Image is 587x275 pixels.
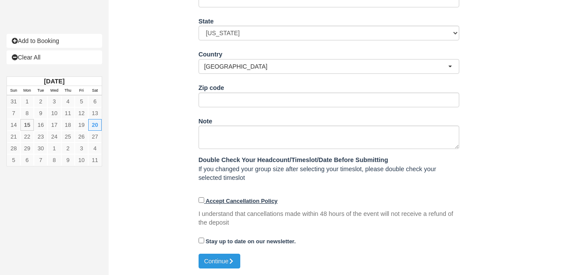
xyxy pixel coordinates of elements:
[199,209,459,227] p: I understand that cancellations made within 48 hours of the event will not receive a refund of th...
[75,96,88,107] a: 5
[61,154,75,166] a: 9
[61,107,75,119] a: 11
[47,131,61,142] a: 24
[7,154,20,166] a: 5
[7,86,20,96] th: Sun
[88,107,102,119] a: 13
[47,119,61,131] a: 17
[88,154,102,166] a: 11
[20,86,34,96] th: Mon
[199,59,459,74] button: [GEOGRAPHIC_DATA]
[44,78,64,85] strong: [DATE]
[199,197,204,203] input: Accept Cancellation Policy
[199,254,240,268] button: Continue
[7,131,20,142] a: 21
[206,198,278,204] strong: Accept Cancellation Policy
[206,238,295,245] strong: Stay up to date on our newsletter.
[75,154,88,166] a: 10
[20,119,34,131] a: 15
[34,119,47,131] a: 16
[7,107,20,119] a: 7
[20,96,34,107] a: 1
[61,131,75,142] a: 25
[47,154,61,166] a: 8
[47,86,61,96] th: Wed
[7,50,102,64] a: Clear All
[34,96,47,107] a: 2
[199,80,224,93] label: Zip code
[199,238,204,243] input: Stay up to date on our newsletter.
[20,107,34,119] a: 8
[75,86,88,96] th: Fri
[199,47,222,59] label: Country
[75,107,88,119] a: 12
[34,107,47,119] a: 9
[47,107,61,119] a: 10
[88,96,102,107] a: 6
[199,156,388,163] b: Double Check Your Headcount/Timeslot/Date Before Submitting
[34,142,47,154] a: 30
[75,119,88,131] a: 19
[199,156,459,182] p: If you changed your group size after selecting your timeslot, please double check your selected t...
[61,119,75,131] a: 18
[204,62,448,71] span: [GEOGRAPHIC_DATA]
[34,154,47,166] a: 7
[7,34,102,48] a: Add to Booking
[34,131,47,142] a: 23
[20,142,34,154] a: 29
[75,131,88,142] a: 26
[61,142,75,154] a: 2
[47,96,61,107] a: 3
[88,131,102,142] a: 27
[88,86,102,96] th: Sat
[20,131,34,142] a: 22
[61,86,75,96] th: Thu
[199,14,214,26] label: State
[7,119,20,131] a: 14
[75,142,88,154] a: 3
[7,96,20,107] a: 31
[88,119,102,131] a: 20
[7,142,20,154] a: 28
[199,114,212,126] label: Note
[34,86,47,96] th: Tue
[20,154,34,166] a: 6
[61,96,75,107] a: 4
[47,142,61,154] a: 1
[88,142,102,154] a: 4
